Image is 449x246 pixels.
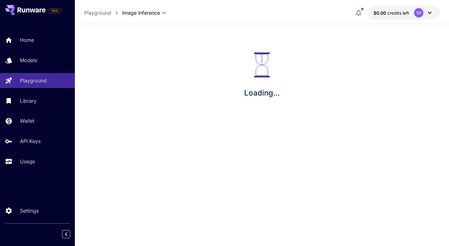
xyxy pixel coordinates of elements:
span: credits left [387,10,409,16]
span: Image Inference [122,9,160,17]
div: SK [414,8,423,17]
span: $0.00 [374,10,387,16]
a: Playground [84,9,111,17]
p: API Keys [20,137,41,145]
p: Home [20,36,34,44]
div: Collapse sidebar [67,229,75,240]
p: Library [20,97,36,105]
span: Add your payment card to enable full platform functionality. [48,7,62,14]
p: Models [20,57,37,64]
p: Loading... [244,87,280,99]
p: Wallet [20,117,34,125]
p: Playground [20,77,47,84]
div: $0.00 [374,10,409,16]
nav: breadcrumb [84,9,122,17]
button: Collapse sidebar [62,230,70,238]
p: Settings [20,207,39,214]
button: $0.00SK [367,6,440,20]
p: Usage [20,158,35,165]
span: TRIAL [48,8,61,13]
